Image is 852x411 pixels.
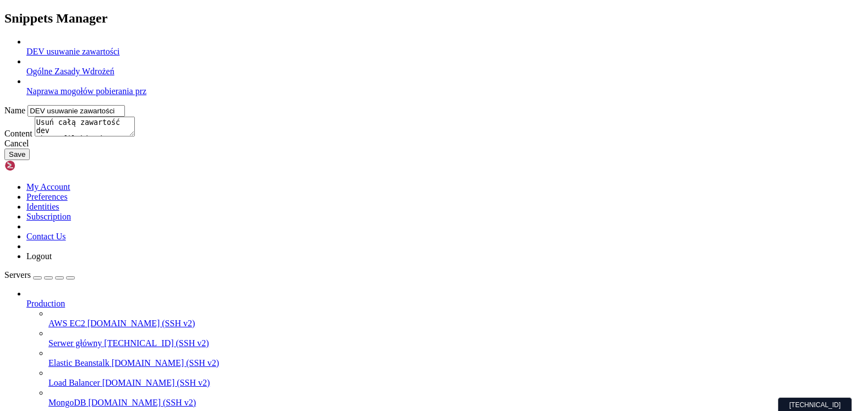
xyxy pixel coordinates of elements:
a: Production [26,299,848,309]
x-row: 1. ARCHITEKTURA_MODULOW_POBIERANIA.md (78 KB) [4,14,709,24]
a: Servers [4,270,75,280]
span: - Checklist diagnostyczny (krok po kroku) [4,292,185,301]
span: - Pełny przepływ danych (od inicjalizacji do zwrotu linku) [4,183,260,192]
span: - Wszystkie zależności (CurlHelper, DirectLinkModel, proxy, Database) [4,173,308,182]
span: - Wszystkie komponenty (Helper, Model, Abstract classes) [4,64,251,73]
span: - Anatomia modułu (standardowa struktura, wymagane metody) [4,282,260,291]
a: Identities [26,202,59,211]
span: - Cache linków bezpośrednich [4,94,128,103]
a: MongoDB [DOMAIN_NAME] (SSH v2) [48,398,848,408]
li: AWS EC2 [DOMAIN_NAME] (SSH v2) [48,309,848,328]
img: Shellngn [4,160,68,171]
a: Logout [26,251,52,261]
span: AWS EC2 [48,319,85,328]
span: - Diagramy ASCII art [4,114,92,123]
span: Po każdej naprawie hostingu jeżeli pojawi się nowe ustalenie którego nie ma w danych powyżej nale... [4,331,656,341]
div: (149, 33) [696,331,700,341]
span: - Punkty integracji (index.php, ajax.php, DirectLinkModel) [4,193,260,202]
li: Serwer główny [TECHNICAL_ID] (SSH v2) [48,328,848,348]
span: 3. PRZEWODNIK_NAPRAWY_MODULOW.md (90 KB) [4,253,181,261]
a: Load Balancer [DOMAIN_NAME] (SSH v2) [48,378,848,388]
span: - Metodologia naprawy (5 faz: diagnoza → reprodukcja → naprawa → testy → wdrożenie) [4,312,370,321]
span: [DOMAIN_NAME] (SSH v2) [88,398,196,407]
a: Preferences [26,192,68,201]
span: - Obsługa błędów (wszystkie przypadki) [4,203,172,212]
span: [DOMAIN_NAME] (SSH v2) [102,378,210,387]
span: - Typowe problemy i rozwiązania (6 najczęstszych błędów) [4,302,251,311]
span: [DOMAIN_NAME] (SSH v2) [112,358,220,368]
a: DEV usuwanie zawartości [26,47,119,56]
span: - Przepływ danych krok po kroku (od użytkownika do pliku) [4,54,255,63]
span: [TECHNICAL_ID] (SSH v2) [104,338,209,348]
a: Naprawa mogołów pobierania prz [26,86,146,96]
span: Rozbicie modułu FF.php na czynniki pierwsze: [4,154,198,162]
span: - 10 funkcji szczegółowo przeanalizowanych (każda linijka kodu!) [4,163,286,172]
span: 2. ANALIZA_MODUL_FF_FILEFACTORY.md (110 KB) [4,134,194,143]
li: DEV usuwanie zawartości [26,37,848,57]
span: - Diagnostyka (checklist, komendy, typowe problemy) [4,233,229,242]
a: Ogólne Zasady Wdrożeń [26,67,114,76]
span: - System proxy (interface + download_proxy) [4,84,194,93]
span: - Komunikacja między serwerami [4,104,136,113]
span: [DOMAIN_NAME] (SSH v2) [88,319,195,328]
span: [TECHNICAL_ID] [789,401,840,409]
span: - Architektura 3-warstwowa (serwer główny → serwery pobierania → hostingi) [4,45,330,53]
span: - Struktura 5 tabel bazy danych [4,74,141,83]
a: Elastic Beanstalk [DOMAIN_NAME] (SSH v2) [48,358,848,368]
span: MongoDB [48,398,86,407]
a: Serwer główny [TECHNICAL_ID] (SSH v2) [48,338,848,348]
span: Servers [4,270,31,280]
li: Load Balancer [DOMAIN_NAME] (SSH v2) [48,368,848,388]
span: Load Balancer [48,378,100,387]
label: Content [4,129,32,138]
span: Kompletny przegląd systemu: [4,35,123,43]
span: Serwer główny [48,338,102,348]
span: - Testowanie (jednostkowe, integracyjne, regresji, monitoring) [4,322,277,331]
button: Save [4,149,30,160]
li: MongoDB [DOMAIN_NAME] (SSH v2) [48,388,848,408]
a: AWS EC2 [DOMAIN_NAME] (SSH v2) [48,319,848,328]
input: Snippet Name [28,105,125,117]
span: Elastic Beanstalk [48,358,110,368]
span: - Przykłady użycia (success case, diagnostyka, cache) [4,223,238,232]
span: Production [26,299,65,308]
div: Cancel [4,139,848,149]
li: Elastic Beanstalk [DOMAIN_NAME] (SSH v2) [48,348,848,368]
a: My Account [26,182,70,191]
label: Name [4,106,25,115]
span: - Specyfika FileFactory (zmiany na hostingu, limity, CAPTCHA) [4,213,273,222]
h2: Snippets Manager [4,11,848,26]
span: Kompletna metodologia naprawy: [4,272,136,281]
li: Naprawa mogołów pobierania prz [26,76,848,96]
li: Ogólne Zasady Wdrożeń [26,57,848,76]
a: Contact Us [26,232,66,241]
a: Subscription [26,212,71,221]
